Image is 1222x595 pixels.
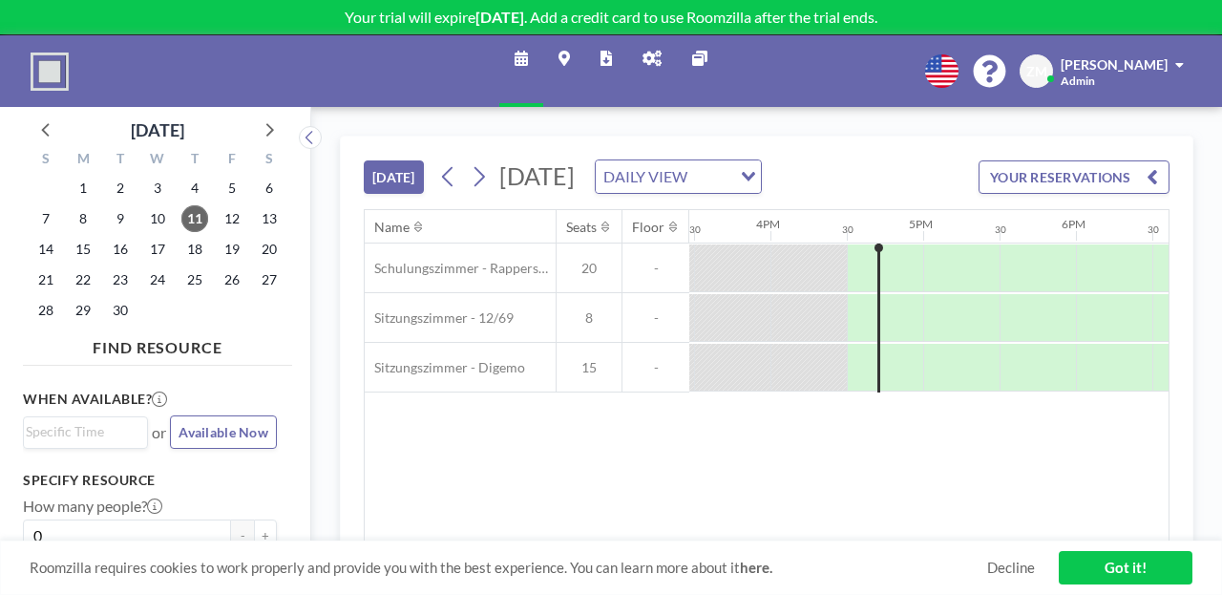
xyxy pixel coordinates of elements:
button: Available Now [170,415,277,449]
span: Thursday, September 25, 2025 [181,266,208,293]
span: Monday, September 22, 2025 [70,266,96,293]
span: Saturday, September 27, 2025 [256,266,283,293]
span: Tuesday, September 16, 2025 [107,236,134,263]
span: Wednesday, September 3, 2025 [144,175,171,202]
span: 15 [557,359,622,376]
span: Friday, September 5, 2025 [219,175,245,202]
div: 4PM [756,217,780,231]
span: - [622,359,689,376]
span: Monday, September 29, 2025 [70,297,96,324]
span: Sitzungszimmer - Digemo [365,359,525,376]
span: Wednesday, September 24, 2025 [144,266,171,293]
div: T [176,148,213,173]
div: S [250,148,287,173]
input: Search for option [693,164,729,189]
span: Sunday, September 21, 2025 [32,266,59,293]
span: Friday, September 12, 2025 [219,205,245,232]
label: How many people? [23,497,162,516]
div: [DATE] [131,117,184,143]
span: DAILY VIEW [600,164,691,189]
span: Saturday, September 6, 2025 [256,175,283,202]
span: Sunday, September 14, 2025 [32,236,59,263]
div: 30 [1148,223,1159,236]
span: Sunday, September 7, 2025 [32,205,59,232]
h4: FIND RESOURCE [23,330,292,357]
span: Admin [1061,74,1095,88]
span: Saturday, September 13, 2025 [256,205,283,232]
span: Thursday, September 4, 2025 [181,175,208,202]
span: - [622,260,689,277]
span: Wednesday, September 10, 2025 [144,205,171,232]
a: Decline [987,559,1035,577]
span: Friday, September 19, 2025 [219,236,245,263]
img: organization-logo [31,53,69,91]
div: S [28,148,65,173]
div: Floor [632,219,664,236]
span: Available Now [179,424,268,440]
span: Tuesday, September 30, 2025 [107,297,134,324]
span: Friday, September 26, 2025 [219,266,245,293]
div: 30 [995,223,1006,236]
span: [PERSON_NAME] [1061,56,1168,73]
div: Seats [566,219,597,236]
h3: Specify resource [23,472,277,489]
button: [DATE] [364,160,424,194]
a: here. [740,559,772,576]
b: [DATE] [475,8,524,26]
span: - [622,309,689,327]
button: + [254,520,277,552]
span: 8 [557,309,622,327]
div: 5PM [909,217,933,231]
button: - [231,520,254,552]
a: Got it! [1059,551,1192,584]
span: Monday, September 15, 2025 [70,236,96,263]
span: Thursday, September 11, 2025 [181,205,208,232]
div: 30 [842,223,853,236]
span: 20 [557,260,622,277]
button: YOUR RESERVATIONS [979,160,1169,194]
div: M [65,148,102,173]
div: 6PM [1062,217,1085,231]
span: Sunday, September 28, 2025 [32,297,59,324]
div: Search for option [596,160,761,193]
div: W [139,148,177,173]
span: Tuesday, September 9, 2025 [107,205,134,232]
span: Thursday, September 18, 2025 [181,236,208,263]
span: Monday, September 8, 2025 [70,205,96,232]
div: 30 [689,223,701,236]
span: Schulungszimmer - Rapperswil [365,260,556,277]
span: Roomzilla requires cookies to work properly and provide you with the best experience. You can lea... [30,559,987,577]
span: Wednesday, September 17, 2025 [144,236,171,263]
div: Name [374,219,410,236]
div: F [213,148,250,173]
span: or [152,423,166,442]
span: Tuesday, September 23, 2025 [107,266,134,293]
span: Tuesday, September 2, 2025 [107,175,134,202]
span: Monday, September 1, 2025 [70,175,96,202]
span: [DATE] [499,161,575,190]
span: ZM [1026,63,1047,80]
div: Search for option [24,417,147,446]
span: Saturday, September 20, 2025 [256,236,283,263]
span: Sitzungszimmer - 12/69 [365,309,514,327]
div: T [102,148,139,173]
input: Search for option [26,421,137,442]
